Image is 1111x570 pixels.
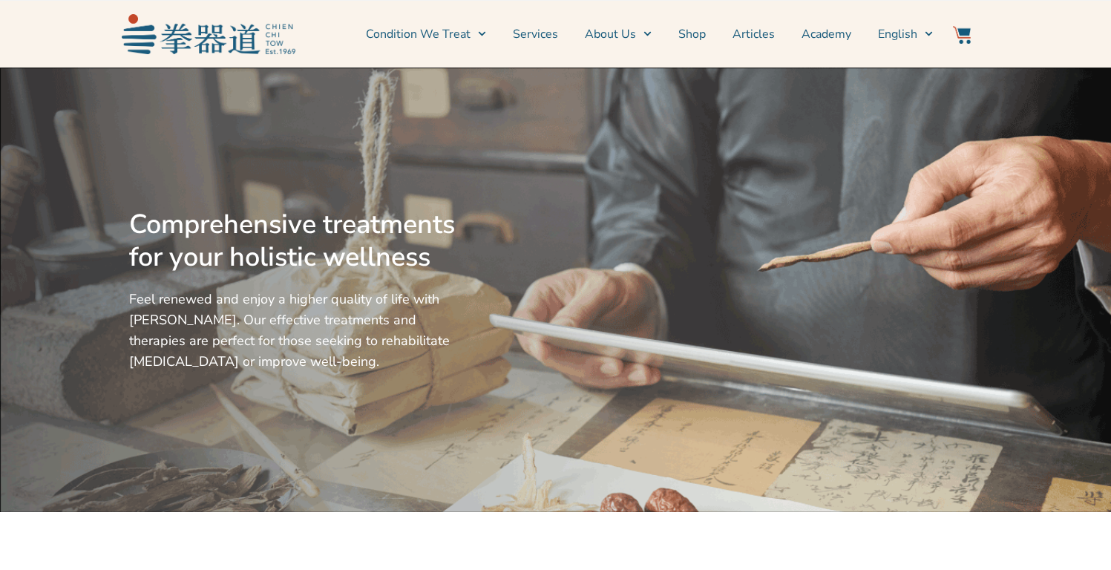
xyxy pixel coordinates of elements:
h2: Comprehensive treatments for your holistic wellness [129,209,462,274]
span: English [878,25,917,43]
nav: Menu [303,16,934,53]
p: Feel renewed and enjoy a higher quality of life with [PERSON_NAME]. Our effective treatments and ... [129,289,462,372]
a: Services [513,16,558,53]
a: English [878,16,933,53]
a: Academy [802,16,851,53]
img: Website Icon-03 [953,26,971,44]
a: Shop [678,16,706,53]
a: Condition We Treat [366,16,486,53]
a: Articles [733,16,775,53]
a: About Us [585,16,652,53]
